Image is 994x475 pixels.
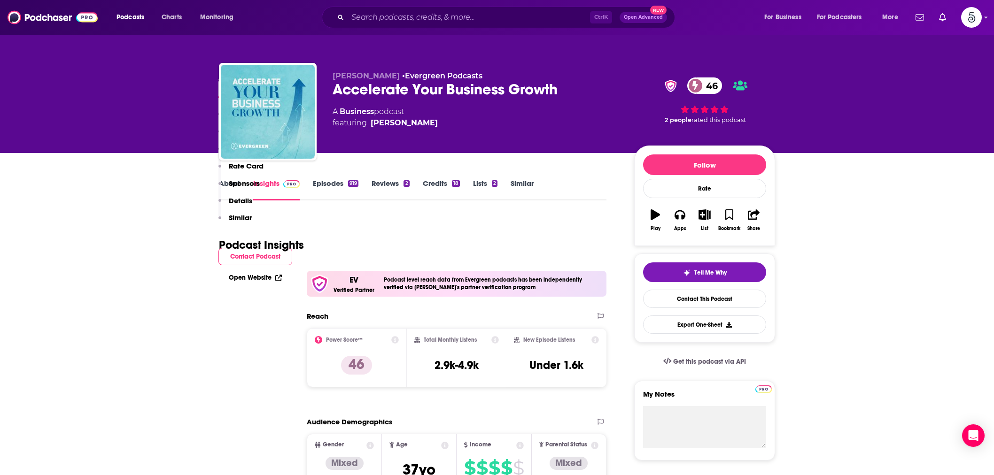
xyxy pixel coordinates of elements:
a: Reviews2 [372,179,409,200]
a: Lists2 [473,179,497,200]
span: [PERSON_NAME] [333,71,400,80]
h3: 2.9k-4.9k [435,358,479,372]
div: Rate [643,179,766,198]
h2: Audience Demographics [307,417,392,426]
span: Podcasts [116,11,144,24]
img: User Profile [961,7,982,28]
a: Contact This Podcast [643,290,766,308]
a: Credits18 [423,179,460,200]
span: More [882,11,898,24]
a: Get this podcast via API [656,350,753,373]
button: Play [643,203,668,237]
h2: Total Monthly Listens [424,337,477,343]
div: Open Intercom Messenger [962,424,985,447]
h4: Podcast level reach data from Evergreen podcasts has been independently verified via [PERSON_NAME... [384,276,603,291]
a: Pro website [755,384,772,393]
span: Gender [323,442,344,448]
div: A podcast [333,106,438,129]
div: 919 [348,180,358,187]
span: Income [470,442,491,448]
a: Episodes919 [313,179,358,200]
a: Similar [511,179,534,200]
button: Details [218,196,252,214]
input: Search podcasts, credits, & more... [348,10,590,25]
a: Show notifications dropdown [935,9,950,25]
div: 2 [404,180,409,187]
div: verified Badge46 2 peoplerated this podcast [634,71,775,130]
span: Open Advanced [624,15,663,20]
div: Bookmark [718,226,740,231]
button: tell me why sparkleTell Me Why [643,262,766,282]
div: Mixed [550,457,588,470]
button: Show profile menu [961,7,982,28]
h2: Reach [307,312,328,321]
span: For Business [764,11,801,24]
a: Business [340,107,374,116]
span: Age [396,442,408,448]
a: Open Website [229,274,282,282]
span: Tell Me Why [694,269,727,276]
button: Contact Podcast [218,248,292,265]
img: verfied icon [311,275,329,293]
img: Podchaser - Follow, Share and Rate Podcasts [8,8,98,26]
button: Export One-Sheet [643,315,766,334]
div: List [701,226,708,231]
label: My Notes [643,390,766,406]
img: Podchaser Pro [755,385,772,393]
span: 46 [697,77,722,94]
button: Bookmark [717,203,741,237]
span: Charts [162,11,182,24]
div: Share [747,226,760,231]
p: Similar [229,213,252,222]
button: open menu [110,10,156,25]
img: verified Badge [662,80,680,92]
button: Similar [218,213,252,230]
span: 2 people [665,116,691,123]
img: Accelerate Your Business Growth [221,65,315,159]
button: open menu [876,10,910,25]
span: featuring [333,117,438,129]
a: Evergreen Podcasts [405,71,482,80]
span: Ctrl K [590,11,612,23]
span: rated this podcast [691,116,746,123]
div: 18 [452,180,460,187]
p: Sponsors [229,179,260,188]
button: open menu [758,10,813,25]
button: open menu [194,10,246,25]
div: 2 [492,180,497,187]
a: Charts [155,10,187,25]
button: Sponsors [218,179,260,196]
div: Search podcasts, credits, & more... [331,7,684,28]
a: 46 [687,77,722,94]
span: For Podcasters [817,11,862,24]
h3: Under 1.6k [529,358,583,372]
span: Get this podcast via API [673,358,746,366]
div: Play [651,226,660,231]
p: 46 [341,356,372,375]
span: • [402,71,482,80]
span: Parental Status [545,442,587,448]
button: Open AdvancedNew [620,12,667,23]
span: New [650,6,667,15]
p: Details [229,196,252,205]
div: Mixed [326,457,364,470]
button: Share [742,203,766,237]
button: List [692,203,717,237]
a: Show notifications dropdown [912,9,928,25]
img: tell me why sparkle [683,269,691,276]
button: open menu [811,10,876,25]
h5: Verified Partner [334,287,374,293]
span: Logged in as Spiral5-G2 [961,7,982,28]
h2: New Episode Listens [523,337,575,343]
div: Apps [674,226,686,231]
a: Diane Helbig [371,117,438,129]
button: Follow [643,154,766,175]
span: Monitoring [200,11,233,24]
h2: Power Score™ [326,337,363,343]
p: EV [349,275,358,285]
button: Apps [668,203,692,237]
